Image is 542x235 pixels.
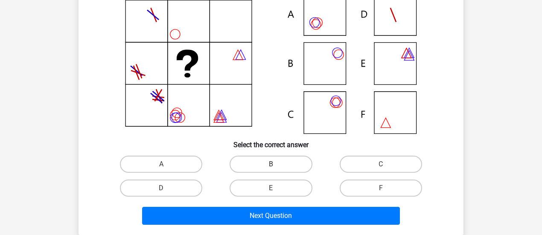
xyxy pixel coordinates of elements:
h6: Select the correct answer [92,134,450,149]
label: E [230,180,312,197]
label: F [340,180,422,197]
button: Next Question [142,207,400,225]
label: D [120,180,202,197]
label: C [340,156,422,173]
label: B [230,156,312,173]
label: A [120,156,202,173]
